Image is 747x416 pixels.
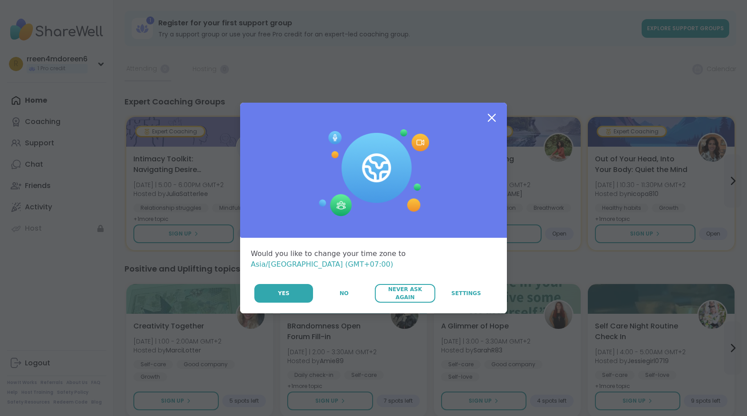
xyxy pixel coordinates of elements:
span: Yes [278,289,289,297]
img: Session Experience [318,129,429,216]
button: Never Ask Again [375,284,435,303]
div: Would you like to change your time zone to [251,248,496,270]
a: Settings [436,284,496,303]
span: Settings [451,289,481,297]
button: No [314,284,374,303]
span: Asia/[GEOGRAPHIC_DATA] (GMT+07:00) [251,260,393,268]
span: No [340,289,349,297]
span: Never Ask Again [379,285,430,301]
button: Yes [254,284,313,303]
